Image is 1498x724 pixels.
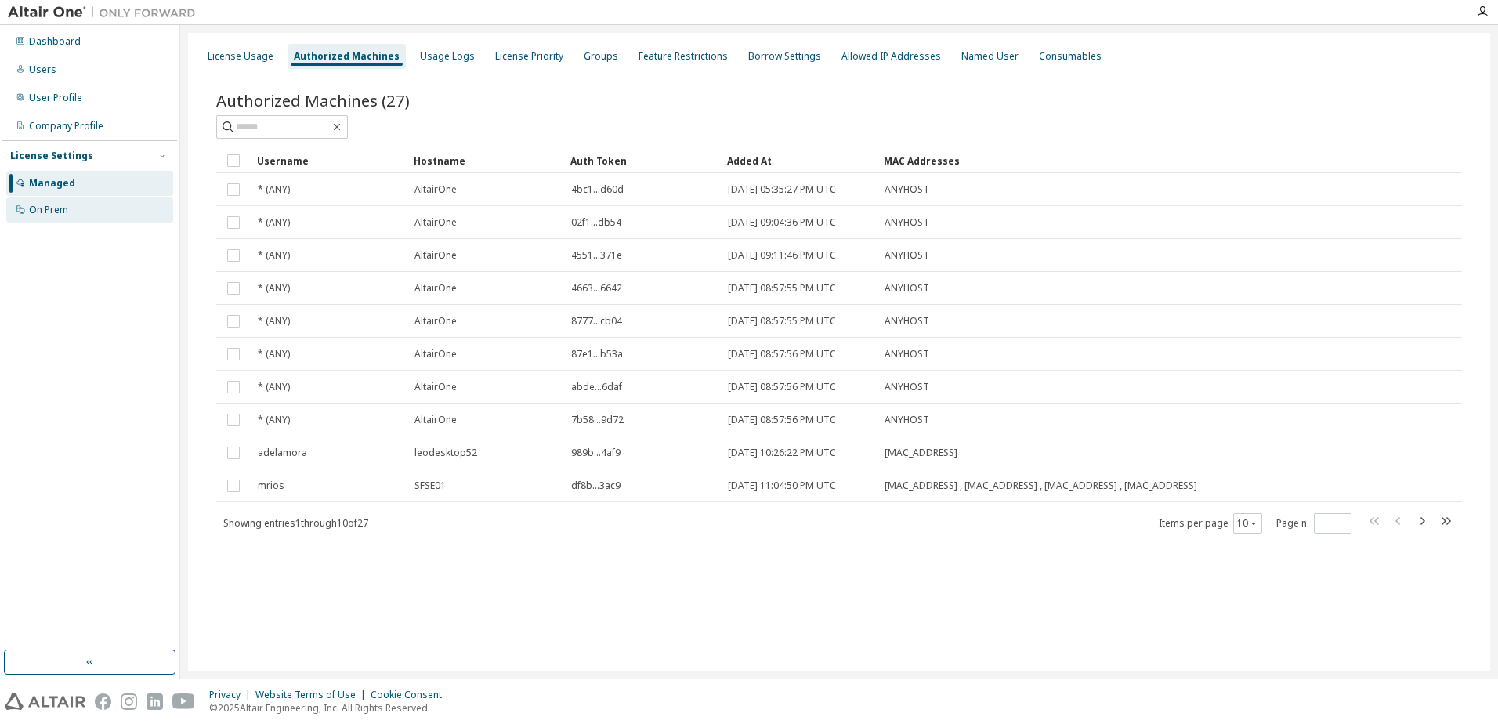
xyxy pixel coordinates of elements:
span: ANYHOST [885,249,929,262]
span: * (ANY) [258,381,290,393]
span: adelamora [258,447,307,459]
span: Authorized Machines (27) [216,89,410,111]
div: Named User [961,50,1019,63]
div: Authorized Machines [294,50,400,63]
span: [DATE] 09:04:36 PM UTC [728,216,836,229]
span: ANYHOST [885,282,929,295]
span: [MAC_ADDRESS] , [MAC_ADDRESS] , [MAC_ADDRESS] , [MAC_ADDRESS] [885,480,1197,492]
span: * (ANY) [258,216,290,229]
span: leodesktop52 [414,447,477,459]
div: Borrow Settings [748,50,821,63]
span: ANYHOST [885,381,929,393]
span: abde...6daf [571,381,622,393]
span: AltairOne [414,216,457,229]
span: 8777...cb04 [571,315,622,328]
div: Managed [29,177,75,190]
span: 4663...6642 [571,282,622,295]
div: Username [257,148,401,173]
span: * (ANY) [258,249,290,262]
span: 02f1...db54 [571,216,621,229]
span: ANYHOST [885,315,929,328]
div: User Profile [29,92,82,104]
div: MAC Addresses [884,148,1297,173]
span: [DATE] 08:57:56 PM UTC [728,381,836,393]
span: AltairOne [414,249,457,262]
span: [DATE] 08:57:55 PM UTC [728,315,836,328]
div: Users [29,63,56,76]
span: AltairOne [414,282,457,295]
div: Company Profile [29,120,103,132]
span: [DATE] 08:57:55 PM UTC [728,282,836,295]
div: License Usage [208,50,273,63]
span: AltairOne [414,315,457,328]
span: df8b...3ac9 [571,480,621,492]
img: instagram.svg [121,693,137,710]
div: Privacy [209,689,255,701]
div: Dashboard [29,35,81,48]
div: Feature Restrictions [639,50,728,63]
div: Allowed IP Addresses [841,50,941,63]
div: Cookie Consent [371,689,451,701]
span: 4bc1...d60d [571,183,624,196]
span: [DATE] 10:26:22 PM UTC [728,447,836,459]
p: © 2025 Altair Engineering, Inc. All Rights Reserved. [209,701,451,715]
span: 4551...371e [571,249,622,262]
img: Altair One [8,5,204,20]
span: mrios [258,480,284,492]
img: linkedin.svg [147,693,163,710]
div: Website Terms of Use [255,689,371,701]
span: * (ANY) [258,348,290,360]
div: Consumables [1039,50,1102,63]
span: [DATE] 11:04:50 PM UTC [728,480,836,492]
span: Page n. [1276,513,1351,534]
div: Groups [584,50,618,63]
span: [DATE] 08:57:56 PM UTC [728,414,836,426]
div: On Prem [29,204,68,216]
span: ANYHOST [885,414,929,426]
span: ANYHOST [885,183,929,196]
span: * (ANY) [258,282,290,295]
span: 989b...4af9 [571,447,621,459]
span: [DATE] 05:35:27 PM UTC [728,183,836,196]
span: [MAC_ADDRESS] [885,447,957,459]
button: 10 [1237,517,1258,530]
div: Auth Token [570,148,715,173]
span: AltairOne [414,381,457,393]
img: facebook.svg [95,693,111,710]
span: Showing entries 1 through 10 of 27 [223,516,368,530]
span: * (ANY) [258,183,290,196]
span: 7b58...9d72 [571,414,624,426]
span: AltairOne [414,414,457,426]
span: ANYHOST [885,216,929,229]
span: Items per page [1159,513,1262,534]
span: [DATE] 08:57:56 PM UTC [728,348,836,360]
span: SFSE01 [414,480,446,492]
div: License Settings [10,150,93,162]
div: Usage Logs [420,50,475,63]
span: ANYHOST [885,348,929,360]
span: * (ANY) [258,414,290,426]
span: AltairOne [414,348,457,360]
span: * (ANY) [258,315,290,328]
span: AltairOne [414,183,457,196]
div: Added At [727,148,871,173]
img: youtube.svg [172,693,195,710]
div: License Priority [495,50,563,63]
div: Hostname [414,148,558,173]
span: 87e1...b53a [571,348,623,360]
span: [DATE] 09:11:46 PM UTC [728,249,836,262]
img: altair_logo.svg [5,693,85,710]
